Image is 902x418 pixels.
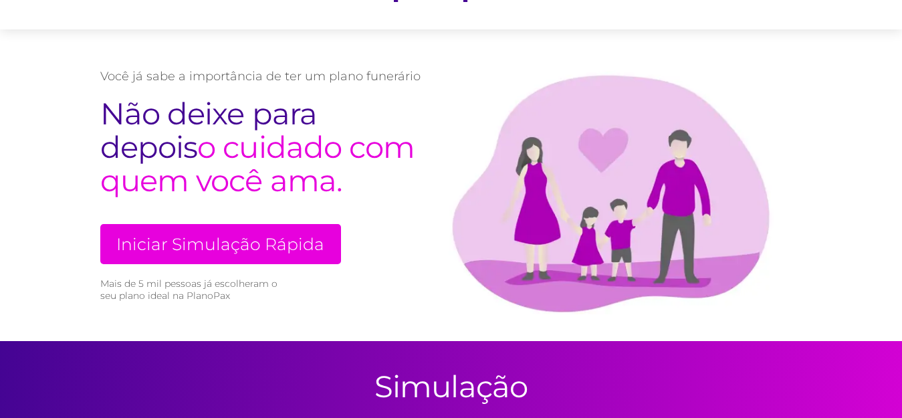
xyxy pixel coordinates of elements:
[100,69,421,84] p: Você já sabe a importância de ter um plano funerário
[100,95,317,165] span: Não deixe para depois
[100,97,421,197] h2: o cuidado com quem você ama.
[421,56,802,314] img: family
[100,224,341,264] a: Iniciar Simulação Rápida
[374,368,528,405] h2: Simulação
[100,278,284,302] small: Mais de 5 mil pessoas já escolheram o seu plano ideal na PlanoPax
